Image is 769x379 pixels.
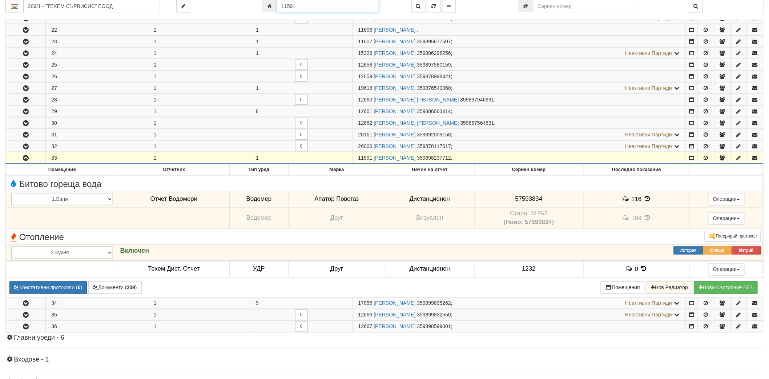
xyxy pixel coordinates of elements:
[643,215,651,222] span: История на показанията
[374,108,416,114] a: [PERSON_NAME]
[353,298,685,309] td: ;
[353,59,685,71] td: ;
[358,85,373,91] span: Партида №
[374,324,416,330] a: [PERSON_NAME]
[358,120,373,126] span: Партида №
[148,94,250,105] td: 1
[601,282,645,294] button: Помещения
[460,97,494,103] span: 359897946991
[374,312,416,318] a: [PERSON_NAME]
[353,24,685,36] td: ;
[148,83,250,94] td: 1
[288,164,385,175] th: Марка
[374,50,416,56] a: [PERSON_NAME]
[374,62,416,68] a: [PERSON_NAME]
[385,208,474,229] td: Визуален
[632,196,642,203] span: 116
[358,155,373,161] span: Партида №
[358,132,373,137] span: Партида №
[118,164,230,175] th: Отчетник
[374,27,416,33] a: [PERSON_NAME]
[46,83,148,94] td: 27
[708,263,745,276] button: Операции
[703,247,732,255] button: Опиши
[625,50,672,56] span: Неактивни Партиди
[385,191,474,208] td: Дистанционен
[374,120,459,126] a: [PERSON_NAME] [PERSON_NAME]
[374,39,416,44] a: [PERSON_NAME]
[230,164,288,175] th: Тип уред
[46,94,148,105] td: 28
[374,132,416,137] a: [PERSON_NAME]
[625,132,672,137] span: Неактивни Партиди
[353,71,685,82] td: ;
[632,215,642,222] span: 169
[474,164,583,175] th: Сериен номер
[230,261,288,278] td: УДР
[625,312,672,318] span: Неактивни Партиди
[148,152,250,164] td: 1
[353,94,685,105] td: ;
[46,152,148,164] td: 33
[230,208,288,229] td: Водомер
[148,141,250,152] td: 1
[358,97,373,103] span: Партида №
[417,143,451,149] span: 359878117617
[358,27,373,33] span: Партида №
[417,50,451,56] span: 359886298256
[583,164,690,175] th: Последно показание
[5,356,764,364] h4: Входове - 1
[353,321,685,332] td: ;
[515,196,543,203] span: 57593834
[256,300,259,306] span: 9
[358,62,373,68] span: Партида №
[120,247,149,255] strong: Включен
[622,215,631,222] span: История на забележките
[417,62,451,68] span: 359897580159
[46,71,148,82] td: 26
[374,97,459,103] a: [PERSON_NAME] [PERSON_NAME]
[646,282,693,294] button: Нов Радиатор
[353,141,685,152] td: ;
[288,191,385,208] td: Апатор Повогаз
[625,85,672,91] span: Неактивни Партиди
[460,120,494,126] span: 359887564631
[288,208,385,229] td: Друг
[46,24,148,36] td: 22
[417,155,451,161] span: 359898237712
[643,196,651,203] span: История на показанията
[46,141,148,152] td: 32
[6,164,118,175] th: Помещение
[694,282,758,294] button: Новo Състояние БГВ
[8,233,64,242] span: Отопление
[522,266,535,272] span: 1232
[353,129,685,140] td: ;
[256,108,259,114] span: 8
[417,39,451,44] span: 359895677507
[708,193,745,206] button: Операции
[374,155,416,161] a: [PERSON_NAME]
[148,36,250,47] td: 1
[625,143,672,149] span: Неактивни Партиди
[256,155,259,161] span: 1
[8,179,101,189] span: Битово гореща вода
[148,59,250,71] td: 1
[417,85,451,91] span: 359876540060
[622,196,631,203] span: История на забележките
[46,129,148,140] td: 31
[625,266,635,272] span: История на забележките
[417,108,451,114] span: 359886003414
[417,312,451,318] span: 359899832550
[46,117,148,129] td: 30
[88,282,142,294] button: Документи (209)
[358,324,373,330] span: Партида №
[353,83,685,94] td: ;
[46,298,148,309] td: 34
[674,247,703,255] button: История
[256,39,259,44] span: 1
[417,300,451,306] span: 359899895262
[374,85,416,91] a: [PERSON_NAME]
[127,285,135,291] b: 209
[708,212,745,225] button: Операции
[148,309,250,320] td: 1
